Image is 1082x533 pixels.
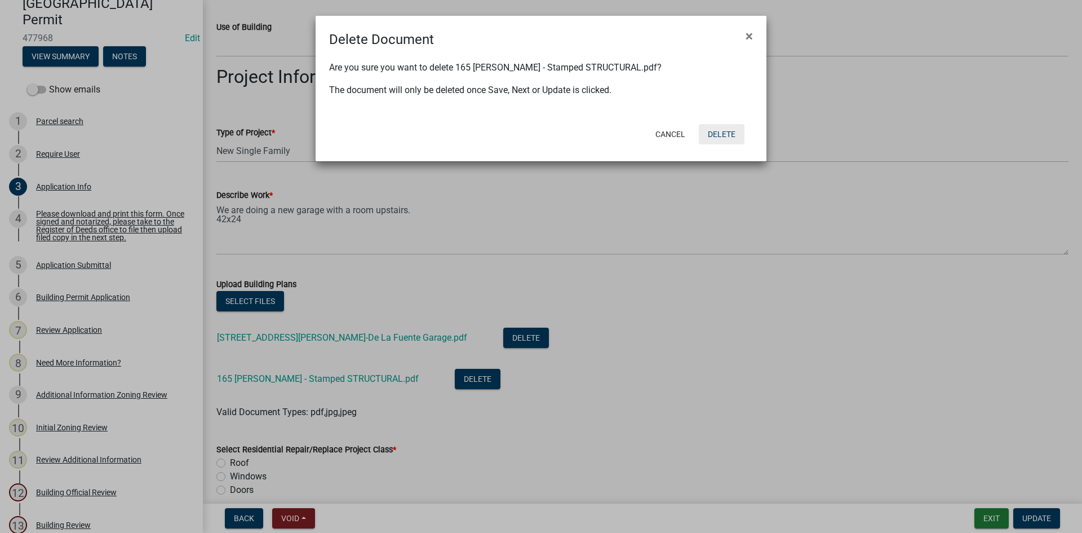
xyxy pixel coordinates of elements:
[737,20,762,52] button: Close
[329,83,753,97] p: The document will only be deleted once Save, Next or Update is clicked.
[699,124,744,144] button: Delete
[746,28,753,44] span: ×
[329,29,434,50] h4: Delete Document
[646,124,694,144] button: Cancel
[329,61,753,74] p: Are you sure you want to delete 165 [PERSON_NAME] - Stamped STRUCTURAL.pdf?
